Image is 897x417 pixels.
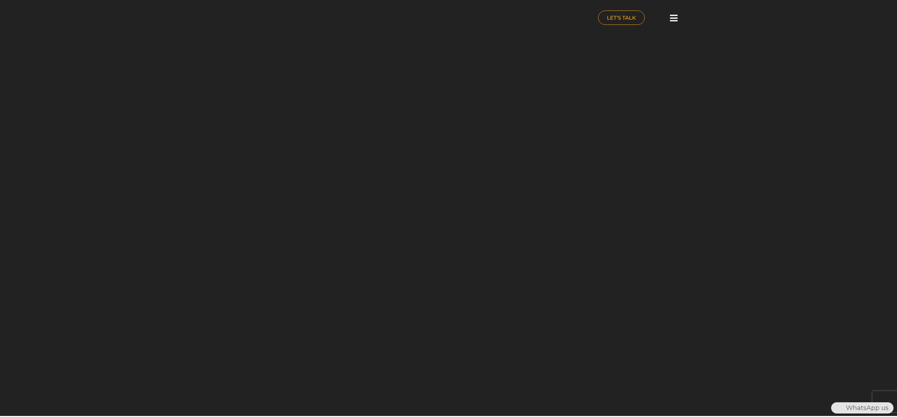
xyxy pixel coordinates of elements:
[832,402,843,413] img: WhatsApp
[200,4,445,34] a: nuance-qatar_logo
[831,404,893,412] a: WhatsAppWhatsApp us
[200,4,259,34] img: nuance-qatar_logo
[598,11,645,25] a: LET'S TALK
[831,402,893,413] div: WhatsApp us
[607,15,636,20] span: LET'S TALK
